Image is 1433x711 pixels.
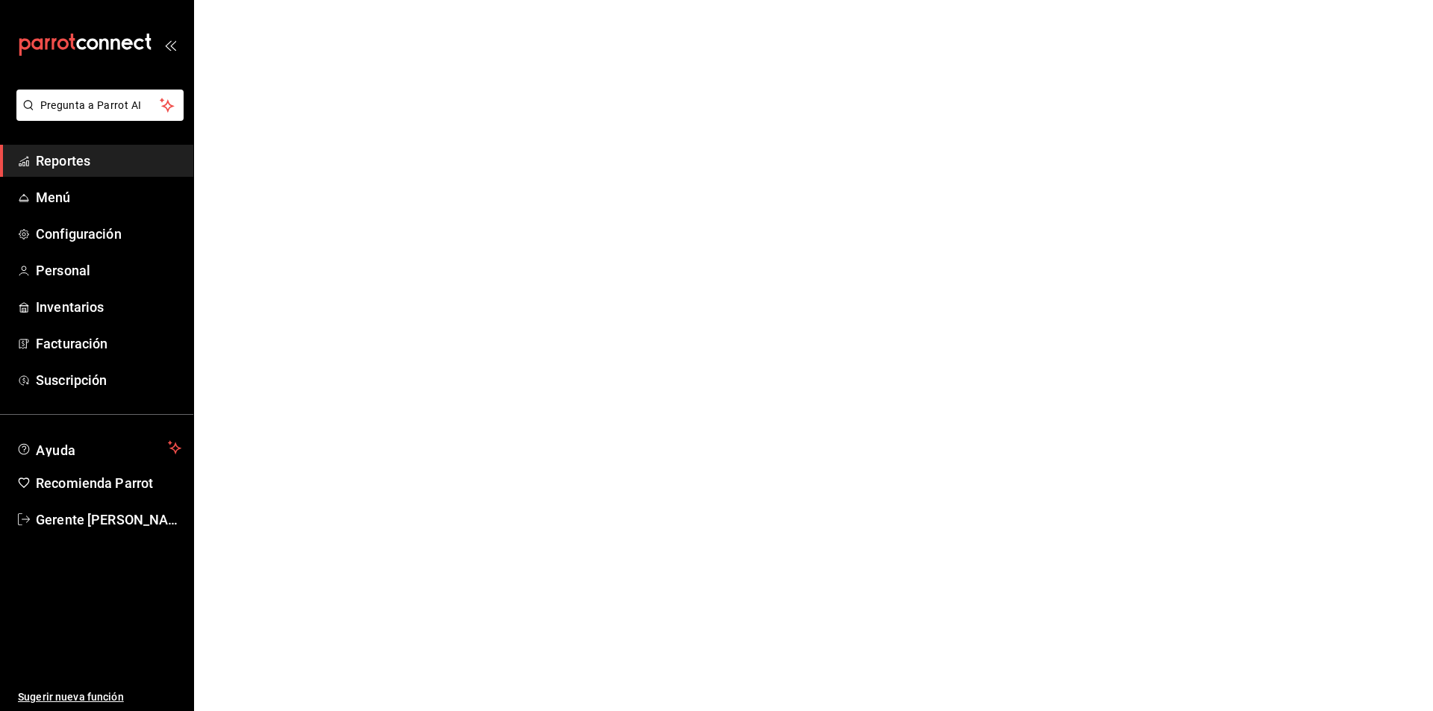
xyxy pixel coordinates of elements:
span: Suscripción [36,370,181,390]
span: Configuración [36,224,181,244]
span: Sugerir nueva función [18,689,181,705]
span: Gerente [PERSON_NAME] [36,510,181,530]
span: Menú [36,187,181,207]
button: Pregunta a Parrot AI [16,90,184,121]
span: Ayuda [36,439,162,457]
span: Facturación [36,333,181,354]
a: Pregunta a Parrot AI [10,108,184,124]
span: Reportes [36,151,181,171]
span: Inventarios [36,297,181,317]
span: Personal [36,260,181,281]
span: Recomienda Parrot [36,473,181,493]
span: Pregunta a Parrot AI [40,98,160,113]
button: open_drawer_menu [164,39,176,51]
